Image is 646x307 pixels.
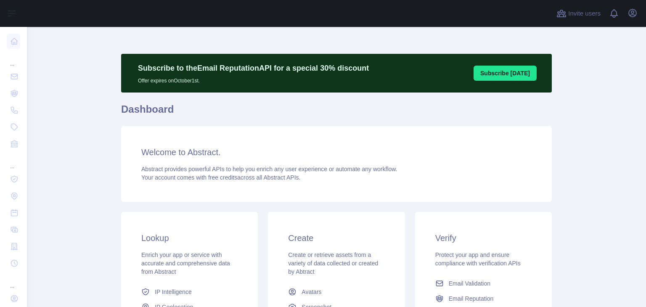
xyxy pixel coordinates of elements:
[141,146,532,158] h3: Welcome to Abstract.
[474,66,537,81] button: Subscribe [DATE]
[285,284,388,299] a: Avatars
[138,74,369,84] p: Offer expires on October 1st.
[138,62,369,74] p: Subscribe to the Email Reputation API for a special 30 % discount
[568,9,601,19] span: Invite users
[208,174,237,181] span: free credits
[435,251,521,267] span: Protect your app and ensure compliance with verification APIs
[7,273,20,289] div: ...
[155,288,192,296] span: IP Intelligence
[121,103,552,123] h1: Dashboard
[141,174,300,181] span: Your account comes with across all Abstract APIs.
[302,288,321,296] span: Avatars
[7,153,20,170] div: ...
[288,251,378,275] span: Create or retrieve assets from a variety of data collected or created by Abtract
[435,232,532,244] h3: Verify
[138,284,241,299] a: IP Intelligence
[141,232,238,244] h3: Lookup
[449,294,494,303] span: Email Reputation
[288,232,384,244] h3: Create
[449,279,490,288] span: Email Validation
[141,166,397,172] span: Abstract provides powerful APIs to help you enrich any user experience or automate any workflow.
[141,251,230,275] span: Enrich your app or service with accurate and comprehensive data from Abstract
[432,291,535,306] a: Email Reputation
[432,276,535,291] a: Email Validation
[7,50,20,67] div: ...
[555,7,602,20] button: Invite users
